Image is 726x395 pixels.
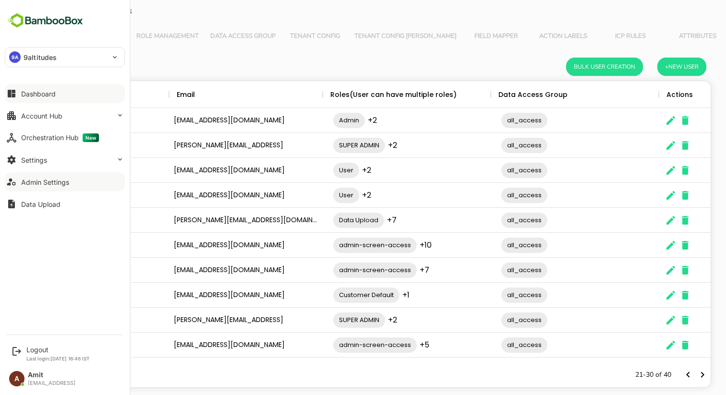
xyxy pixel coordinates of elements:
[334,115,343,126] span: +2
[354,140,363,151] span: +2
[369,289,376,300] span: +1
[135,133,289,158] div: [PERSON_NAME][EMAIL_ADDRESS]
[5,84,125,103] button: Dashboard
[321,33,423,40] span: Tenant Config [PERSON_NAME]
[135,233,289,258] div: [EMAIL_ADDRESS][DOMAIN_NAME]
[15,133,135,158] div: [PERSON_NAME] T
[300,140,351,151] span: SUPER ADMIN
[135,208,289,233] div: [PERSON_NAME][EMAIL_ADDRESS][DOMAIN_NAME]
[15,258,135,283] div: [PERSON_NAME]
[83,133,99,142] span: New
[15,283,135,308] div: [PERSON_NAME]
[386,264,396,275] span: +7
[21,178,69,186] div: Admin Settings
[297,81,423,108] div: Roles(User can have multiple roles)
[435,33,490,40] span: Field Mapper
[328,165,338,176] span: +2
[636,33,692,40] span: Attributes
[135,108,289,133] div: [EMAIL_ADDRESS][DOMAIN_NAME]
[300,190,326,201] span: User
[300,215,351,226] span: Data Upload
[353,215,363,226] span: +7
[5,128,125,147] button: Orchestration HubNew
[5,48,124,67] div: 9A9altitudes
[15,81,678,388] div: The User Data
[135,258,289,283] div: [EMAIL_ADDRESS][DOMAIN_NAME]
[300,115,331,126] span: Admin
[468,115,514,126] span: all_access
[28,380,75,386] div: [EMAIL_ADDRESS]
[468,314,514,325] span: all_access
[468,289,514,300] span: all_access
[15,108,135,133] div: Kamillach
[177,33,242,40] span: Data Access Group
[465,81,534,108] div: Data Access Group
[328,190,338,201] span: +2
[135,183,289,208] div: [EMAIL_ADDRESS][DOMAIN_NAME]
[468,165,514,176] span: all_access
[468,190,514,201] span: all_access
[468,339,514,350] span: all_access
[21,156,47,164] div: Settings
[21,112,62,120] div: Account Hub
[21,133,99,142] div: Orchestration Hub
[15,208,135,233] div: [PERSON_NAME]
[468,215,514,226] span: all_access
[300,339,383,350] span: admin-screen-access
[15,333,135,358] div: [PERSON_NAME]
[624,58,673,76] button: +New User
[569,33,625,40] span: ICP Rules
[468,140,514,151] span: all_access
[386,339,396,350] span: +5
[26,356,90,361] p: Last login: [DATE] 16:46 IST
[300,264,383,275] span: admin-screen-access
[29,33,91,40] span: User Management
[143,81,161,108] div: Email
[15,233,135,258] div: [PERSON_NAME]
[5,194,125,214] button: Data Upload
[5,172,125,192] button: Admin Settings
[602,370,638,380] p: 21-30 of 40
[5,150,125,169] button: Settings
[532,58,609,76] button: Bulk User Creation
[21,90,56,98] div: Dashboard
[23,81,39,108] div: User
[254,33,309,40] span: Tenant Config
[300,165,326,176] span: User
[354,314,363,325] span: +2
[633,81,659,108] div: Actions
[15,158,135,183] div: Mal
[5,12,86,30] img: BambooboxFullLogoMark.5f36c76dfaba33ec1ec1367b70bb1252.svg
[9,51,21,63] div: 9A
[135,333,289,358] div: [EMAIL_ADDRESS][DOMAIN_NAME]
[135,283,289,308] div: [EMAIL_ADDRESS][DOMAIN_NAME]
[300,239,383,251] span: admin-screen-access
[5,106,125,125] button: Account Hub
[20,59,59,74] h6: User List
[135,158,289,183] div: [EMAIL_ADDRESS][DOMAIN_NAME]
[23,25,669,48] div: Vertical tabs example
[103,33,165,40] span: Role Management
[300,314,351,325] span: SUPER ADMIN
[15,183,135,208] div: Malene
[300,289,366,300] span: Customer Default
[662,368,676,382] button: Next page
[21,200,60,208] div: Data Upload
[468,239,514,251] span: all_access
[161,89,173,101] button: Sort
[386,239,398,251] span: +10
[135,308,289,333] div: [PERSON_NAME][EMAIL_ADDRESS]
[24,52,57,62] p: 9altitudes
[39,89,50,101] button: Sort
[26,346,90,354] div: Logout
[468,264,514,275] span: all_access
[647,368,662,382] button: Previous page
[502,33,557,40] span: Action Labels
[28,371,75,379] div: Amit
[15,308,135,333] div: [PERSON_NAME]
[9,371,24,386] div: A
